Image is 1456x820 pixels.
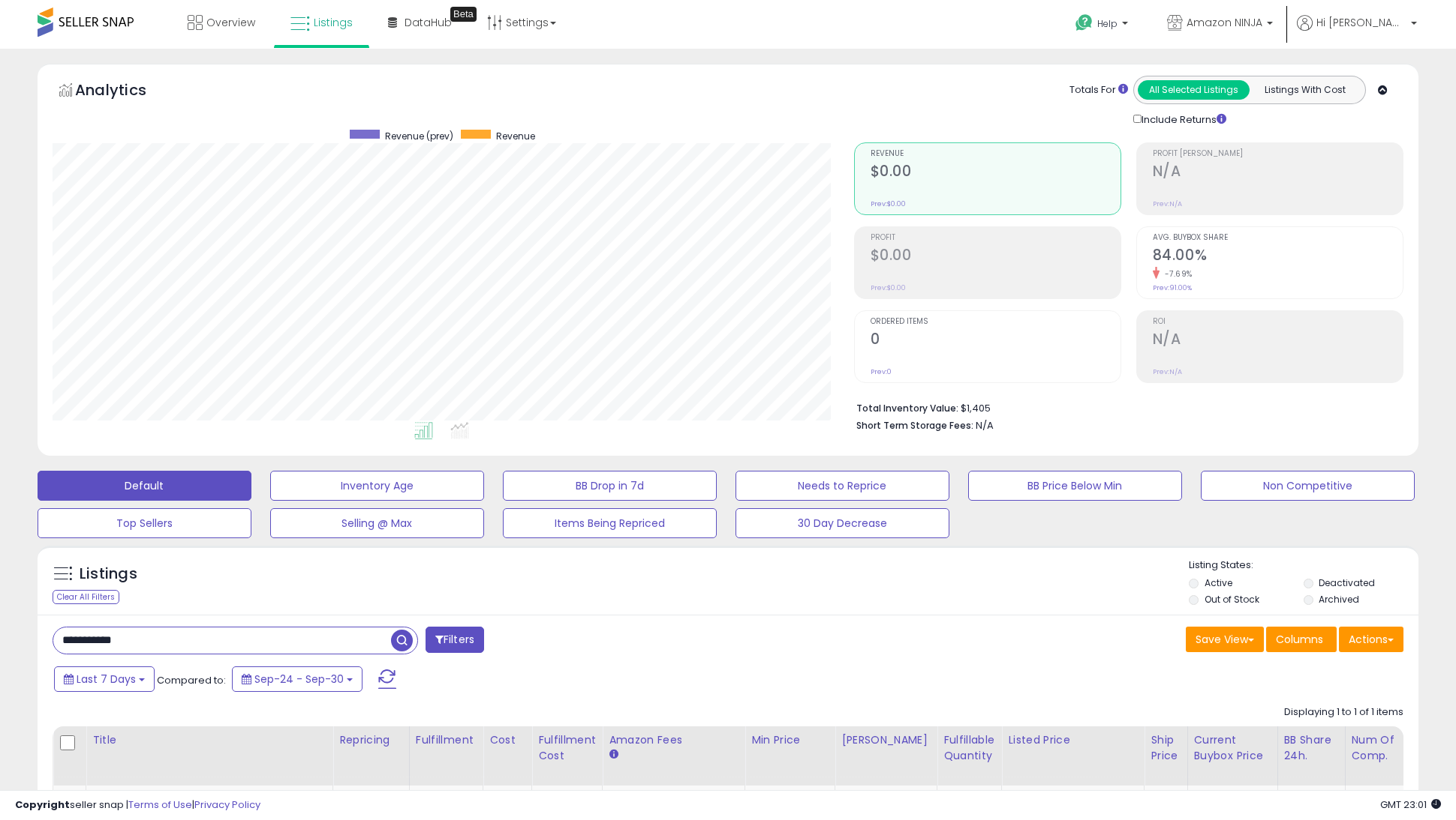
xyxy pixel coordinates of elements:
[80,564,137,585] h5: Listings
[871,367,892,376] small: Prev: 0
[54,666,155,692] button: Last 7 Days
[75,79,176,104] h5: Analytics
[1380,798,1441,812] span: 2025-10-10 23:01 GMT
[38,508,251,538] button: Top Sellers
[871,199,906,208] small: Prev: $0.00
[1284,705,1403,720] div: Displaying 1 to 1 of 1 items
[1153,318,1403,326] span: ROI
[968,471,1182,501] button: BB Price Below Min
[1297,15,1417,49] a: Hi [PERSON_NAME]
[38,471,251,501] button: Default
[976,418,994,432] span: N/A
[736,508,949,538] button: 30 Day Decrease
[1008,732,1138,748] div: Listed Price
[1249,80,1361,100] button: Listings With Cost
[385,130,453,142] span: Revenue (prev)
[1276,632,1323,647] span: Columns
[232,666,362,692] button: Sep-24 - Sep-30
[1153,163,1403,183] h2: N/A
[871,283,906,292] small: Prev: $0.00
[77,672,136,687] span: Last 7 Days
[1153,367,1182,376] small: Prev: N/A
[1153,283,1192,292] small: Prev: 91.00%
[841,732,931,748] div: [PERSON_NAME]
[1205,593,1259,606] label: Out of Stock
[538,732,596,764] div: Fulfillment Cost
[871,234,1121,242] span: Profit
[1284,732,1339,764] div: BB Share 24h.
[157,673,226,687] span: Compared to:
[1339,627,1403,652] button: Actions
[1075,13,1094,32] i: Get Help
[1063,2,1143,49] a: Help
[609,732,739,748] div: Amazon Fees
[128,798,192,812] a: Terms of Use
[489,732,525,748] div: Cost
[254,672,344,687] span: Sep-24 - Sep-30
[1160,268,1193,280] small: -7.69%
[53,590,119,604] div: Clear All Filters
[15,798,260,813] div: seller snap | |
[1097,17,1118,30] span: Help
[1153,331,1403,351] h2: N/A
[270,471,484,501] button: Inventory Age
[751,732,829,748] div: Min Price
[1069,83,1128,97] div: Totals For
[856,419,973,432] b: Short Term Storage Fees:
[503,508,717,538] button: Items Being Repriced
[270,508,484,538] button: Selling @ Max
[1266,627,1337,652] button: Columns
[206,15,255,30] span: Overview
[943,732,995,764] div: Fulfillable Quantity
[92,732,326,748] div: Title
[1138,80,1250,100] button: All Selected Listings
[871,163,1121,183] h2: $0.00
[736,471,949,501] button: Needs to Reprice
[1151,732,1181,764] div: Ship Price
[405,15,452,30] span: DataHub
[871,318,1121,326] span: Ordered Items
[1153,247,1403,267] h2: 84.00%
[15,798,70,812] strong: Copyright
[1205,576,1232,589] label: Active
[1352,732,1406,764] div: Num of Comp.
[339,732,403,748] div: Repricing
[1194,732,1271,764] div: Current Buybox Price
[1201,471,1415,501] button: Non Competitive
[194,798,260,812] a: Privacy Policy
[314,15,353,30] span: Listings
[609,748,618,762] small: Amazon Fees.
[1153,199,1182,208] small: Prev: N/A
[856,402,958,414] b: Total Inventory Value:
[1153,234,1403,242] span: Avg. Buybox Share
[871,247,1121,267] h2: $0.00
[1187,15,1262,30] span: Amazon NINJA
[1153,150,1403,158] span: Profit [PERSON_NAME]
[426,627,484,653] button: Filters
[871,150,1121,158] span: Revenue
[871,331,1121,351] h2: 0
[856,398,1393,416] li: $1,405
[503,471,717,501] button: BB Drop in 7d
[416,732,477,748] div: Fulfillment
[1319,593,1359,606] label: Archived
[1316,15,1406,30] span: Hi [PERSON_NAME]
[1319,576,1375,589] label: Deactivated
[496,130,535,142] span: Revenue
[450,7,477,22] div: Tooltip anchor
[1186,627,1264,652] button: Save View
[1122,112,1246,127] div: Include Returns
[1189,558,1418,573] p: Listing States:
